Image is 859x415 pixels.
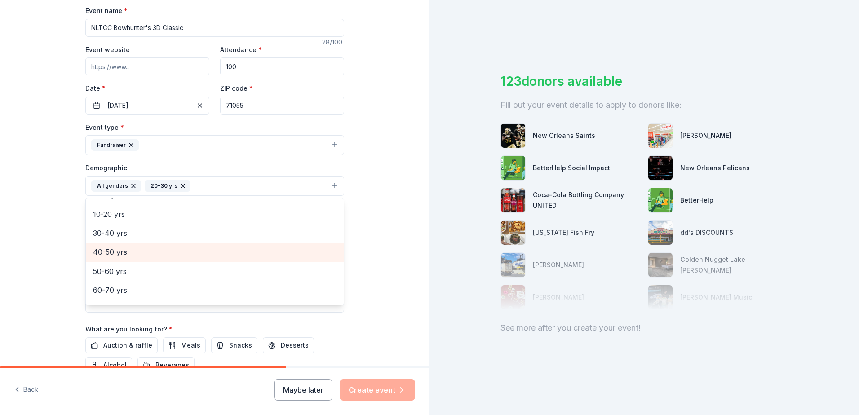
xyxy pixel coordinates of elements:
div: All genders20-30 yrs [85,198,344,305]
button: All genders20-30 yrs [85,176,344,196]
span: 70-80 yrs [93,304,337,315]
span: 30-40 yrs [93,227,337,239]
span: 40-50 yrs [93,246,337,258]
div: 20-30 yrs [145,180,190,192]
span: 50-60 yrs [93,265,337,277]
span: 60-70 yrs [93,284,337,296]
span: 10-20 yrs [93,208,337,220]
div: All genders [91,180,141,192]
